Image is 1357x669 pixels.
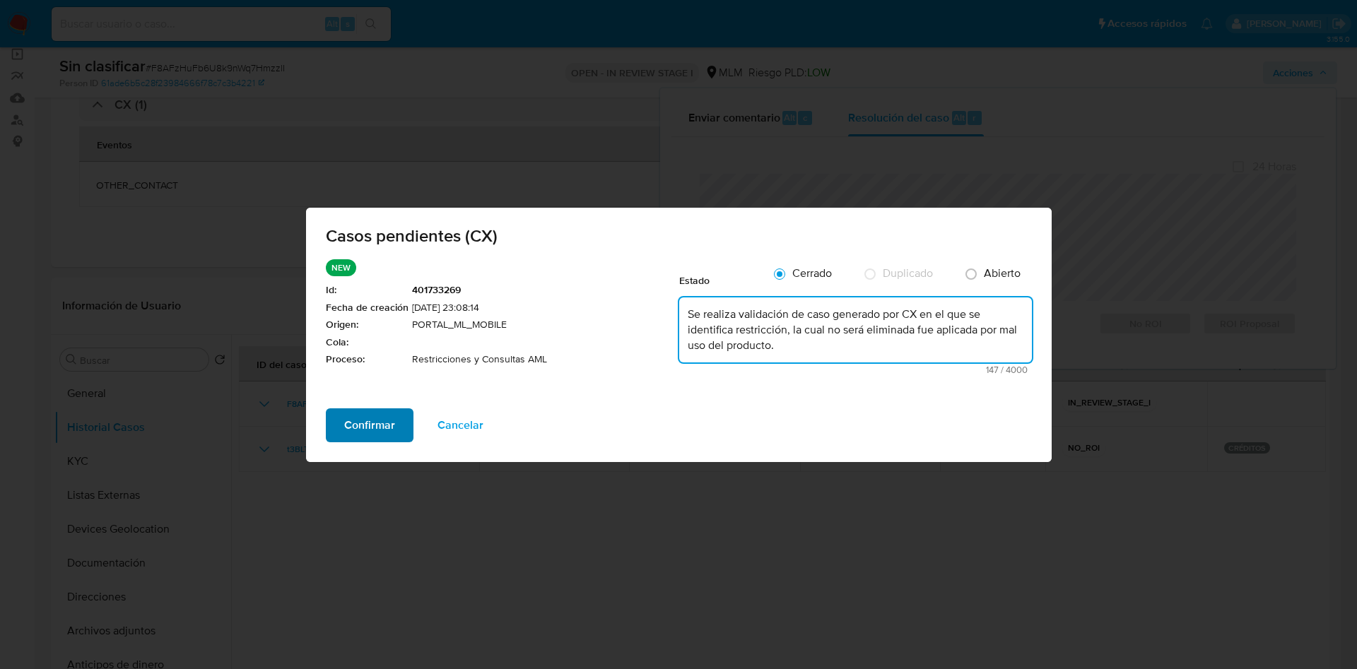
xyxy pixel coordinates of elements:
span: Cancelar [437,410,483,441]
span: Id : [326,283,409,297]
span: Cola : [326,336,409,350]
p: NEW [326,259,356,276]
span: Origen : [326,318,409,332]
span: Abierto [984,265,1021,281]
span: Proceso : [326,353,409,367]
textarea: Se realiza validación de caso generado por CX en el que se identifica restricción, la cual no ser... [679,297,1032,362]
span: Máximo 4000 caracteres [683,365,1028,374]
span: 401733269 [412,283,679,297]
span: Confirmar [344,410,395,441]
span: Fecha de creación [326,301,409,315]
span: Restricciones y Consultas AML [412,353,679,367]
span: Casos pendientes (CX) [326,227,1032,244]
span: Cerrado [792,265,832,281]
button: Confirmar [326,408,413,442]
div: Estado [679,259,764,295]
span: [DATE] 23:08:14 [412,301,679,315]
span: PORTAL_ML_MOBILE [412,318,679,332]
button: Cancelar [419,408,502,442]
